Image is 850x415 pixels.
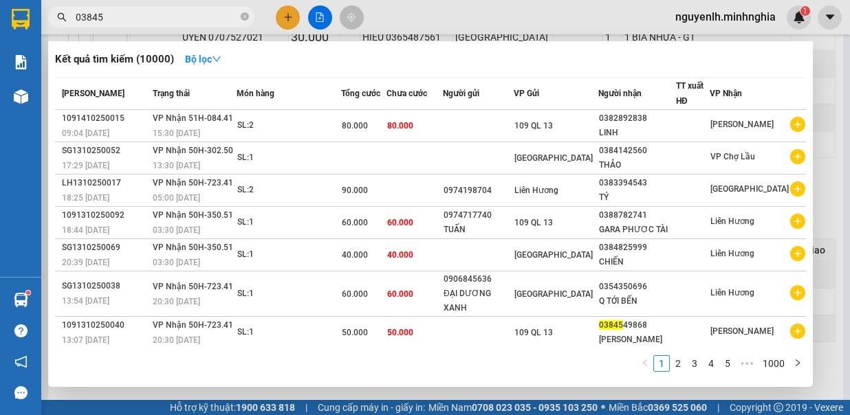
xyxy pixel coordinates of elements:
div: LINH [599,126,675,140]
img: warehouse-icon [14,89,28,104]
span: Người nhận [598,89,642,98]
strong: Bộ lọc [185,54,221,65]
div: 49868 [599,318,675,333]
span: 80.000 [342,121,368,131]
span: 40.000 [342,250,368,260]
span: plus-circle [790,117,805,132]
span: 13:54 [DATE] [62,296,109,306]
span: 109 QL 13 [514,121,553,131]
span: 20:30 [DATE] [153,297,200,306]
div: THẢO [599,158,675,172]
span: Chưa cước [386,89,427,98]
a: 4 [704,356,719,371]
span: Liên Hương [514,186,558,195]
div: SL: 1 [237,215,340,230]
span: 80.000 [387,121,413,131]
div: 0906845636 [444,272,513,287]
span: plus-circle [790,181,805,197]
div: SL: 1 [237,325,340,340]
span: 18:25 [DATE] [62,193,109,203]
div: TÝ [599,190,675,205]
span: plus-circle [790,324,805,339]
div: 0383394543 [599,176,675,190]
div: 0384142560 [599,144,675,158]
span: VP Chợ Lầu [710,152,755,161]
input: Tìm tên, số ĐT hoặc mã đơn [76,10,238,25]
div: SL: 1 [237,150,340,166]
span: VP Nhận 51H-084.41 [153,113,233,123]
div: 0388782741 [599,208,675,223]
button: right [789,355,806,372]
span: [GEOGRAPHIC_DATA] [514,153,593,163]
span: close-circle [241,11,249,24]
a: 1000 [759,356,789,371]
img: logo-vxr [12,9,30,30]
span: 03:30 [DATE] [153,225,200,235]
li: 5 [719,355,736,372]
span: 90.000 [342,186,368,195]
span: Người gửi [443,89,479,98]
span: [PERSON_NAME] [710,120,774,129]
span: down [212,54,221,64]
span: 15:30 [DATE] [153,128,200,138]
span: TT xuất HĐ [676,81,704,106]
div: LH1310250017 [62,176,149,190]
div: CHIẾN [599,255,675,269]
div: 0384825999 [599,240,675,255]
span: 05:00 [DATE] [153,193,200,203]
a: 5 [720,356,735,371]
div: SL: 2 [237,183,340,198]
div: 0382892838 [599,111,675,126]
a: 2 [671,356,686,371]
div: SL: 1 [237,247,340,262]
span: 20:30 [DATE] [153,335,200,345]
div: 0974717740 [444,208,513,223]
li: Next Page [789,355,806,372]
span: 50.000 [387,328,413,337]
span: plus-circle [790,214,805,229]
div: Q TỚI BẾN [599,294,675,309]
span: 60.000 [387,289,413,299]
li: Previous Page [637,355,653,372]
span: 40.000 [387,250,413,260]
li: Next 5 Pages [736,355,758,372]
span: plus-circle [790,246,805,261]
span: 109 QL 13 [514,218,553,227]
span: right [794,359,802,367]
span: VP Nhận 50H-302.50 [153,146,233,155]
div: TUẤN [444,223,513,237]
div: SL: 1 [237,287,340,302]
span: VP Nhận 50H-350.51 [153,243,233,252]
img: solution-icon [14,55,28,69]
div: 1091410250015 [62,111,149,126]
span: VP Gửi [514,89,539,98]
span: message [14,386,28,399]
span: VP Nhận 50H-350.51 [153,210,233,220]
span: close-circle [241,12,249,21]
span: 109 QL 13 [514,328,553,337]
span: [GEOGRAPHIC_DATA] [514,289,593,299]
span: [PERSON_NAME] [62,89,124,98]
span: 60.000 [342,289,368,299]
li: 4 [703,355,719,372]
span: 09:04 [DATE] [62,128,109,138]
span: [PERSON_NAME] [710,326,774,336]
span: 50.000 [342,328,368,337]
div: SG1310250069 [62,240,149,255]
span: 13:07 [DATE] [62,335,109,345]
span: plus-circle [790,149,805,164]
span: plus-circle [790,285,805,300]
a: 1 [654,356,669,371]
li: 3 [686,355,703,372]
sup: 1 [26,291,30,295]
span: question-circle [14,324,28,337]
li: 1000 [758,355,789,372]
div: SL: 2 [237,118,340,133]
li: 1 [653,355,670,372]
span: [GEOGRAPHIC_DATA] [710,184,789,194]
div: 1091310250040 [62,318,149,333]
a: 3 [687,356,702,371]
span: 03845 [599,320,623,330]
button: Bộ lọcdown [174,48,232,70]
span: 20:39 [DATE] [62,258,109,267]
